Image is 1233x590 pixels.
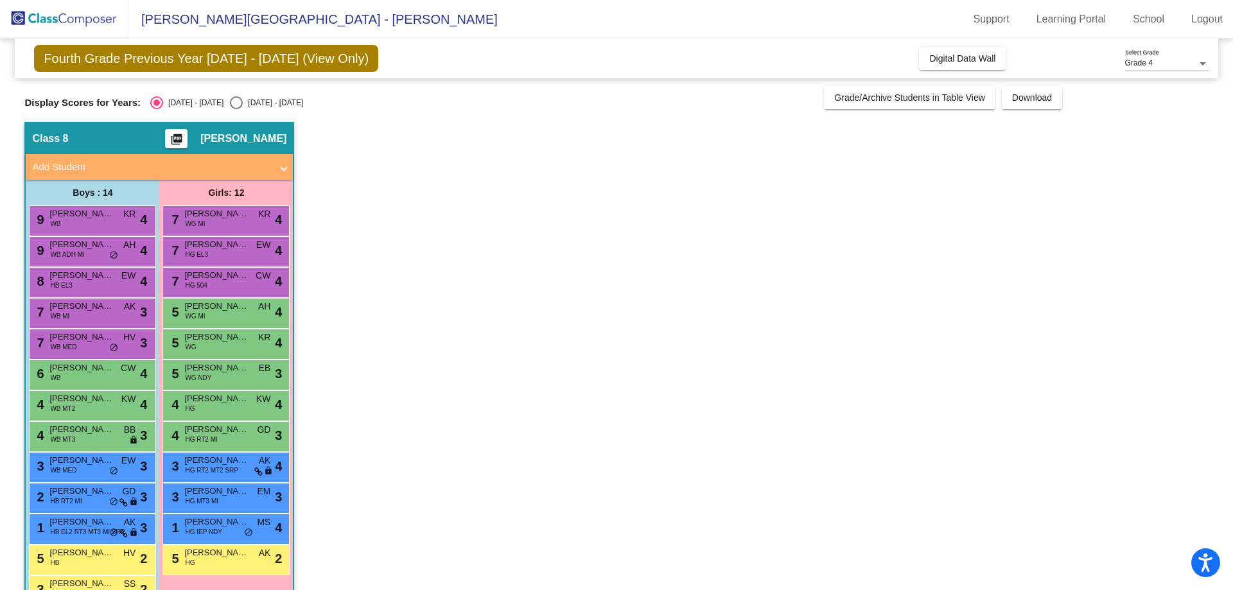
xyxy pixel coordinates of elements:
[140,426,147,445] span: 3
[49,331,114,343] span: [PERSON_NAME] [PERSON_NAME]
[257,516,270,529] span: MS
[109,497,118,507] span: do_not_disturb_alt
[256,238,271,252] span: EW
[121,392,136,406] span: KW
[33,551,44,566] span: 5
[929,53,995,64] span: Digital Data Wall
[33,213,44,227] span: 9
[185,311,205,321] span: WG MI
[168,459,179,473] span: 3
[184,207,249,220] span: [PERSON_NAME]
[185,527,222,537] span: HG IEP NDY
[140,518,147,537] span: 3
[128,9,498,30] span: [PERSON_NAME][GEOGRAPHIC_DATA] - [PERSON_NAME]
[275,456,282,476] span: 4
[150,96,303,109] mat-radio-group: Select an option
[275,364,282,383] span: 3
[140,364,147,383] span: 4
[109,466,118,476] span: do_not_disturb_alt
[185,465,238,475] span: HG RT2 MT2 SRP
[244,528,253,538] span: do_not_disturb_alt
[165,129,188,148] button: Print Students Details
[49,546,114,559] span: [PERSON_NAME]
[26,154,293,180] mat-expansion-panel-header: Add Student
[50,250,84,259] span: WB ADH MI
[49,577,114,590] span: [PERSON_NAME] [PERSON_NAME]
[1026,9,1117,30] a: Learning Portal
[258,300,270,313] span: AH
[123,238,136,252] span: AH
[50,527,125,537] span: HB EL2 RT3 MT3 MI SRP
[243,97,303,108] div: [DATE] - [DATE]
[168,551,179,566] span: 5
[24,97,141,108] span: Display Scores for Years:
[824,86,995,109] button: Grade/Archive Students in Table View
[33,243,44,257] span: 9
[168,336,179,350] span: 5
[140,333,147,352] span: 3
[168,397,179,412] span: 4
[50,373,60,383] span: WB
[32,160,271,175] mat-panel-title: Add Student
[140,210,147,229] span: 4
[124,423,136,437] span: BB
[259,454,271,467] span: AK
[33,305,44,319] span: 7
[33,428,44,442] span: 4
[185,373,211,383] span: WG NDY
[184,485,249,498] span: [PERSON_NAME] [PERSON_NAME] [PERSON_NAME]
[275,518,282,537] span: 4
[200,132,286,145] span: [PERSON_NAME]
[184,361,249,374] span: [PERSON_NAME]
[140,272,147,291] span: 4
[919,47,1006,70] button: Digital Data Wall
[963,9,1020,30] a: Support
[275,395,282,414] span: 4
[275,302,282,322] span: 4
[129,435,138,446] span: lock
[1123,9,1175,30] a: School
[185,281,207,290] span: HG 504
[121,361,136,375] span: CW
[1002,86,1062,109] button: Download
[50,435,75,444] span: WB MT3
[33,490,44,504] span: 2
[159,180,293,205] div: Girls: 12
[50,342,76,352] span: WB MED
[49,300,114,313] span: [PERSON_NAME]
[121,454,136,467] span: EW
[34,45,378,72] span: Fourth Grade Previous Year [DATE] - [DATE] (View Only)
[168,490,179,504] span: 3
[184,516,249,528] span: [PERSON_NAME]
[129,497,138,507] span: lock
[50,311,69,321] span: WB MI
[124,516,136,529] span: AK
[168,213,179,227] span: 7
[50,496,82,506] span: HB RT2 MI
[275,241,282,260] span: 4
[184,454,249,467] span: [PERSON_NAME] [PERSON_NAME]
[49,392,114,405] span: [PERSON_NAME]
[33,336,44,350] span: 7
[123,207,136,221] span: KR
[258,331,270,344] span: KR
[275,333,282,352] span: 4
[140,241,147,260] span: 4
[49,423,114,436] span: [PERSON_NAME]
[32,132,68,145] span: Class 8
[49,269,114,282] span: [PERSON_NAME] [PERSON_NAME]
[109,528,118,538] span: do_not_disturb_alt
[256,392,271,406] span: KW
[122,485,136,498] span: GD
[123,331,136,344] span: HV
[168,367,179,381] span: 5
[50,465,76,475] span: WB MED
[1125,58,1153,67] span: Grade 4
[184,238,249,251] span: [PERSON_NAME]
[163,97,223,108] div: [DATE] - [DATE]
[50,404,75,413] span: WB MT2
[275,426,282,445] span: 3
[49,207,114,220] span: [PERSON_NAME]
[26,180,159,205] div: Boys : 14
[140,302,147,322] span: 3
